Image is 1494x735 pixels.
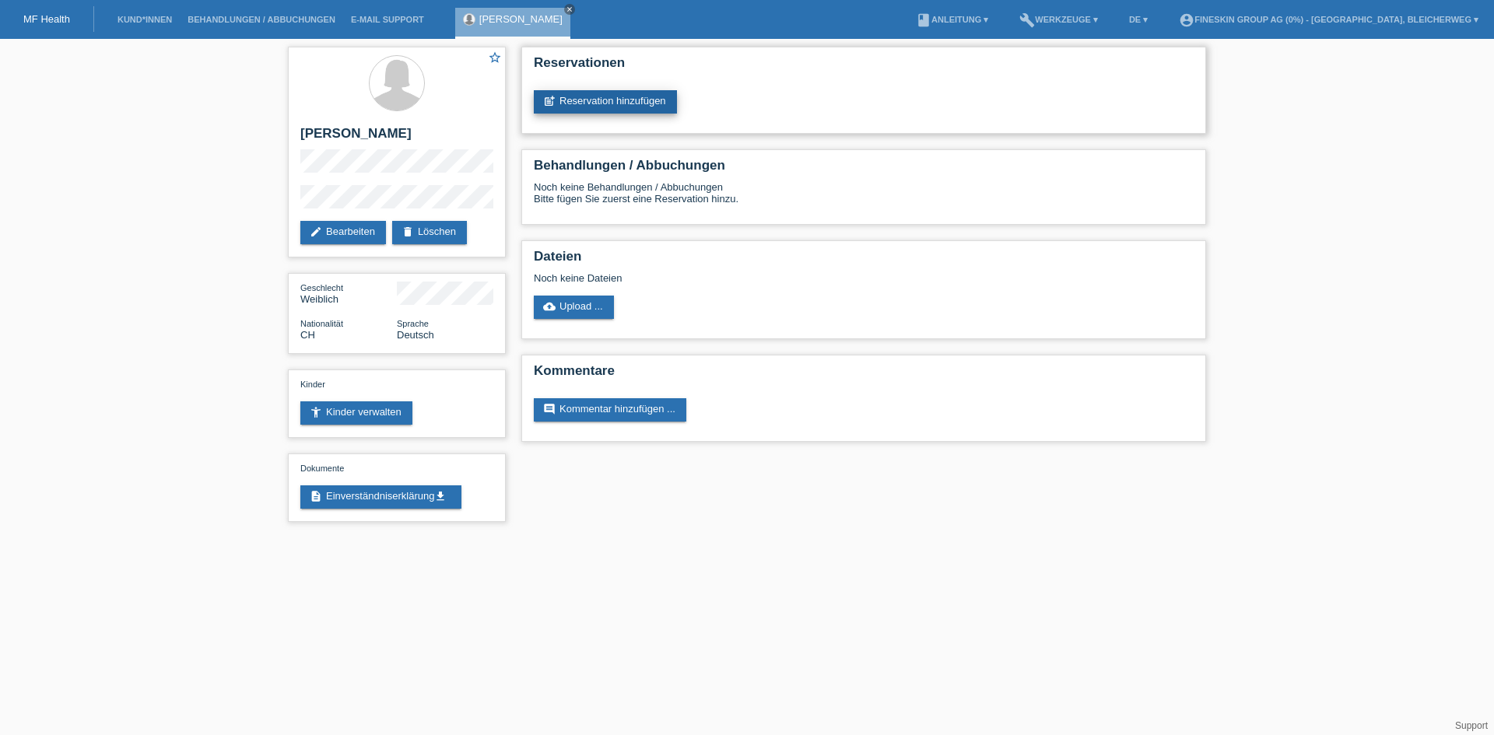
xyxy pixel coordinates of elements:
[343,15,432,24] a: E-Mail Support
[916,12,931,28] i: book
[1012,15,1106,24] a: buildWerkzeuge ▾
[1019,12,1035,28] i: build
[110,15,180,24] a: Kund*innen
[543,403,556,415] i: comment
[397,319,429,328] span: Sprache
[310,226,322,238] i: edit
[479,13,563,25] a: [PERSON_NAME]
[1179,12,1194,28] i: account_circle
[310,490,322,502] i: description
[300,464,344,473] span: Dokumente
[402,226,414,238] i: delete
[534,296,614,319] a: cloud_uploadUpload ...
[543,300,556,313] i: cloud_upload
[534,90,677,114] a: post_addReservation hinzufügen
[534,181,1194,216] div: Noch keine Behandlungen / Abbuchungen Bitte fügen Sie zuerst eine Reservation hinzu.
[534,398,686,422] a: commentKommentar hinzufügen ...
[1171,15,1486,24] a: account_circleFineSkin Group AG (0%) - [GEOGRAPHIC_DATA], Bleicherweg ▾
[300,319,343,328] span: Nationalität
[543,95,556,107] i: post_add
[23,13,70,25] a: MF Health
[300,380,325,389] span: Kinder
[300,283,343,292] span: Geschlecht
[397,329,434,341] span: Deutsch
[534,272,1009,284] div: Noch keine Dateien
[488,51,502,67] a: star_border
[908,15,996,24] a: bookAnleitung ▾
[434,490,447,502] i: get_app
[1455,720,1488,731] a: Support
[300,221,386,244] a: editBearbeiten
[300,282,397,305] div: Weiblich
[392,221,467,244] a: deleteLöschen
[310,406,322,418] i: accessibility_new
[566,5,573,13] i: close
[300,485,461,509] a: descriptionEinverständniserklärungget_app
[300,126,493,149] h2: [PERSON_NAME]
[300,401,412,425] a: accessibility_newKinder verwalten
[534,363,1194,387] h2: Kommentare
[180,15,343,24] a: Behandlungen / Abbuchungen
[534,249,1194,272] h2: Dateien
[488,51,502,65] i: star_border
[534,158,1194,181] h2: Behandlungen / Abbuchungen
[1121,15,1156,24] a: DE ▾
[534,55,1194,79] h2: Reservationen
[300,329,315,341] span: Schweiz
[564,4,575,15] a: close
